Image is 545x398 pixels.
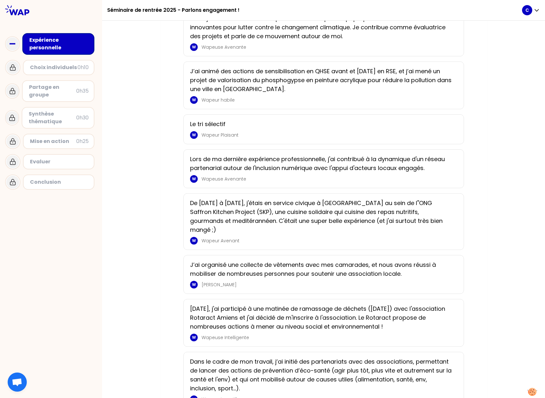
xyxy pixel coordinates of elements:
p: J'ai rejoint une communauté qui aide des entreprises qui proposent des solutions innovantes pour ... [190,14,453,41]
p: Wapeur habile [202,97,453,103]
div: 0h30 [76,114,89,122]
p: Wapeuse Avenante [202,44,453,50]
p: De [DATE] à [DATE], j'étais en service civique à [GEOGRAPHIC_DATA] au sein de l''ONG Saffron Kitc... [190,199,453,234]
div: Partage en groupe [29,83,76,99]
p: J’ai organisé une collecte de vêtements avec mes camarades, et nous avons réussi à mobiliser de n... [190,260,453,278]
div: Choix individuels [30,64,77,71]
p: [PERSON_NAME] [202,281,453,288]
p: J’ai animé des actions de sensibilisation en QHSE avant et [DATE] en RSE, et j’ai mené un projet ... [190,67,453,94]
div: Ouvrir le chat [8,373,27,392]
div: Evaluer [30,158,89,166]
p: W [192,97,196,103]
p: W [192,132,196,138]
p: Dans le cadre de mon travail, j’ai initié des partenariats avec des associations, permettant de l... [190,357,453,393]
p: Wapeuse Intelligente [202,334,453,341]
p: [DATE], j'ai participé à une matinée de ramassage de déchets ([DATE]) avec l'association Rotaract... [190,304,453,331]
button: C [522,5,540,15]
div: Conclusion [30,178,89,186]
p: W [192,238,196,243]
p: Lors de ma dernière expérience professionnelle, j'ai contribué à la dynamique d'un réseau partena... [190,155,453,173]
div: Synthèse thématique [29,110,76,125]
p: W [192,176,196,181]
p: Wapeuse Avenante [202,176,453,182]
p: Le tri sélectif [190,120,453,129]
p: W [192,282,196,287]
div: 0h10 [77,64,89,71]
div: 0h35 [76,87,89,95]
div: 0h25 [76,138,89,145]
p: Wapeur Plaisant [202,132,453,138]
p: Wapeur Avenant [202,238,453,244]
p: C [526,7,529,13]
div: Mise en action [30,138,76,145]
p: W [192,45,196,50]
div: Expérience personnelle [29,36,89,52]
p: W [192,335,196,340]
